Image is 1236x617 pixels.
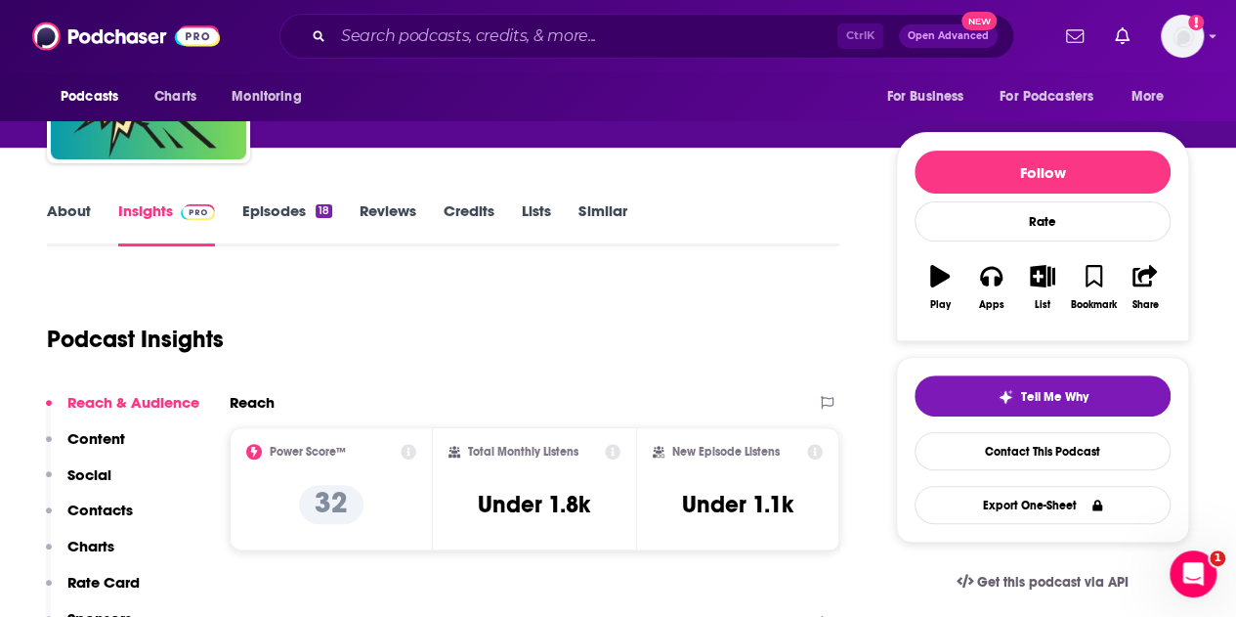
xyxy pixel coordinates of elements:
a: Charts [142,78,208,115]
span: 1 [1210,551,1225,566]
svg: Add a profile image [1188,15,1204,30]
button: open menu [1118,78,1189,115]
div: Search podcasts, credits, & more... [279,14,1014,59]
button: List [1017,252,1068,323]
h3: Under 1.8k [478,490,590,519]
img: User Profile [1161,15,1204,58]
h2: Total Monthly Listens [468,445,578,459]
a: About [47,201,91,246]
button: Play [915,252,965,323]
div: Bookmark [1071,299,1117,311]
button: Charts [46,537,114,573]
button: Share [1120,252,1171,323]
button: Social [46,465,111,502]
span: For Business [886,83,963,110]
button: Export One-Sheet [915,486,1171,524]
img: Podchaser Pro [181,204,215,220]
span: Ctrl K [837,23,883,49]
button: tell me why sparkleTell Me Why [915,375,1171,417]
button: Show profile menu [1161,15,1204,58]
div: Rate [915,201,1171,242]
a: Show notifications dropdown [1058,20,1091,53]
h1: Podcast Insights [47,325,224,354]
button: Follow [915,151,1171,194]
a: Reviews [360,201,416,246]
div: Share [1131,299,1158,311]
p: Rate Card [67,573,140,592]
button: open menu [47,78,144,115]
h2: Power Score™ [270,445,346,459]
span: For Podcasters [1000,83,1093,110]
button: Bookmark [1068,252,1119,323]
button: Reach & Audience [46,393,199,429]
button: Apps [965,252,1016,323]
iframe: Intercom live chat [1170,551,1216,597]
div: 18 [316,204,332,218]
span: Tell Me Why [1021,389,1088,405]
button: Rate Card [46,573,140,609]
p: Content [67,429,125,448]
span: New [961,12,997,30]
span: Get this podcast via API [977,574,1129,591]
span: Charts [154,83,196,110]
img: tell me why sparkle [998,389,1013,405]
div: Apps [979,299,1004,311]
div: Play [930,299,951,311]
h2: Reach [230,393,275,412]
button: Content [46,429,125,465]
a: Contact This Podcast [915,432,1171,470]
img: Podchaser - Follow, Share and Rate Podcasts [32,18,220,55]
span: Monitoring [232,83,301,110]
p: 32 [299,485,363,524]
input: Search podcasts, credits, & more... [333,21,837,52]
p: Contacts [67,501,133,519]
h2: New Episode Listens [672,445,780,459]
div: List [1035,299,1050,311]
button: open menu [218,78,326,115]
h3: Under 1.1k [682,490,793,519]
button: open menu [987,78,1122,115]
button: Contacts [46,501,133,537]
span: Open Advanced [908,31,989,41]
span: Logged in as gabrielle.gantz [1161,15,1204,58]
a: Similar [578,201,626,246]
p: Social [67,465,111,484]
a: Show notifications dropdown [1107,20,1137,53]
a: Get this podcast via API [941,558,1144,606]
button: open menu [873,78,988,115]
span: More [1131,83,1165,110]
a: Episodes18 [242,201,332,246]
a: InsightsPodchaser Pro [118,201,215,246]
a: Lists [522,201,551,246]
a: Credits [444,201,494,246]
p: Charts [67,537,114,555]
button: Open AdvancedNew [899,24,998,48]
span: Podcasts [61,83,118,110]
p: Reach & Audience [67,393,199,412]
